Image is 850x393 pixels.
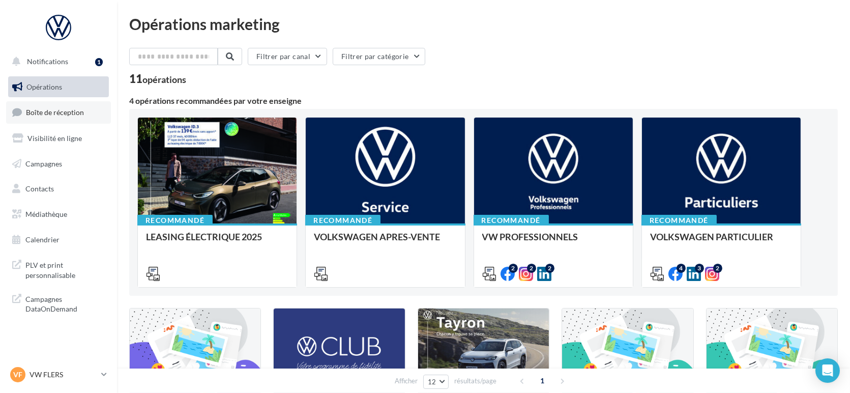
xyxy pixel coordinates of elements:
div: 2 [545,264,554,273]
a: Contacts [6,178,111,200]
div: Recommandé [474,215,549,226]
div: 11 [129,73,186,85]
span: Opérations [26,82,62,91]
span: 1 [534,373,550,389]
span: Médiathèque [25,210,67,218]
div: Open Intercom Messenger [815,358,840,383]
span: résultats/page [454,376,496,386]
div: VW PROFESSIONNELS [482,232,625,252]
div: 2 [527,264,536,273]
button: 12 [423,375,449,389]
div: 2 [509,264,518,273]
span: Notifications [27,57,68,66]
span: Campagnes DataOnDemand [25,292,105,314]
a: Opérations [6,76,111,98]
div: LEASING ÉLECTRIQUE 2025 [146,232,288,252]
span: Contacts [25,184,54,193]
span: Campagnes [25,159,62,167]
button: Filtrer par canal [248,48,327,65]
span: Visibilité en ligne [27,134,82,143]
a: Médiathèque [6,204,111,225]
div: Opérations marketing [129,16,838,32]
div: 1 [95,58,103,66]
span: Afficher [395,376,418,386]
div: opérations [142,75,186,84]
a: Campagnes [6,153,111,175]
a: VF VW FLERS [8,365,109,384]
a: PLV et print personnalisable [6,254,111,284]
div: Recommandé [641,215,717,226]
button: Notifications 1 [6,51,107,72]
span: Boîte de réception [26,108,84,117]
span: PLV et print personnalisable [25,258,105,280]
button: Filtrer par catégorie [333,48,425,65]
div: 3 [695,264,704,273]
div: Recommandé [137,215,213,226]
span: VF [13,370,22,380]
a: Visibilité en ligne [6,128,111,149]
p: VW FLERS [30,370,97,380]
div: 4 opérations recommandées par votre enseigne [129,97,838,105]
a: Calendrier [6,229,111,250]
div: Recommandé [305,215,380,226]
div: 2 [713,264,722,273]
span: Calendrier [25,235,60,244]
div: VOLKSWAGEN APRES-VENTE [314,232,456,252]
a: Boîte de réception [6,101,111,123]
span: 12 [428,378,436,386]
div: VOLKSWAGEN PARTICULIER [650,232,793,252]
div: 4 [677,264,686,273]
a: Campagnes DataOnDemand [6,288,111,318]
